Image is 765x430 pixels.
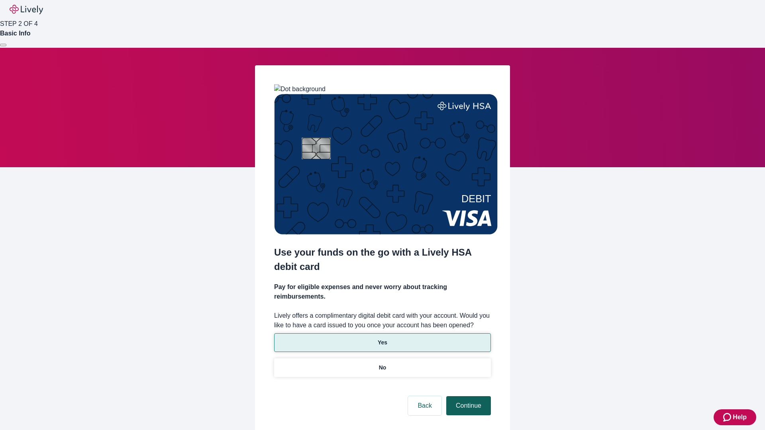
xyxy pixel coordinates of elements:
[274,282,491,301] h4: Pay for eligible expenses and never worry about tracking reimbursements.
[408,396,441,415] button: Back
[733,412,747,422] span: Help
[274,333,491,352] button: Yes
[10,5,43,14] img: Lively
[714,409,756,425] button: Zendesk support iconHelp
[274,311,491,330] label: Lively offers a complimentary digital debit card with your account. Would you like to have a card...
[379,364,386,372] p: No
[723,412,733,422] svg: Zendesk support icon
[446,396,491,415] button: Continue
[378,338,387,347] p: Yes
[274,84,326,94] img: Dot background
[274,245,491,274] h2: Use your funds on the go with a Lively HSA debit card
[274,94,498,235] img: Debit card
[274,358,491,377] button: No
